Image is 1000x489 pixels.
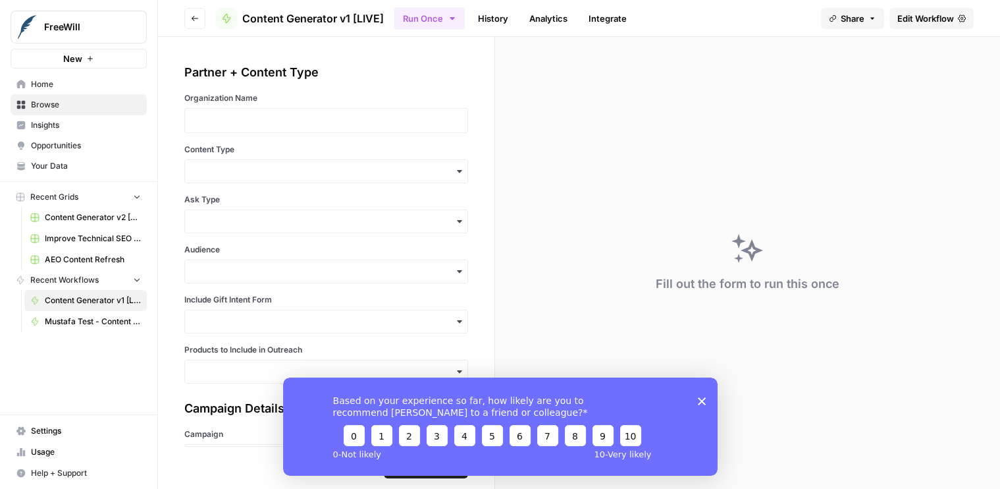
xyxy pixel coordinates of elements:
[11,11,147,43] button: Workspace: FreeWill
[184,92,468,104] label: Organization Name
[24,228,147,249] a: Improve Technical SEO for Page
[184,244,468,256] label: Audience
[841,12,864,25] span: Share
[45,316,141,328] span: Mustafa Test - Content Generator v1 [LIVE]
[11,442,147,463] a: Usage
[470,8,516,29] a: History
[45,212,141,223] span: Content Generator v2 [DRAFT] Test
[11,156,147,177] a: Your Data
[31,446,141,458] span: Usage
[31,467,141,479] span: Help + Support
[45,254,141,266] span: AEO Content Refresh
[24,290,147,311] a: Content Generator v1 [LIVE]
[31,78,141,90] span: Home
[31,99,141,111] span: Browse
[184,428,468,440] label: Campaign
[897,12,954,25] span: Edit Workflow
[11,135,147,156] a: Opportunities
[30,191,78,203] span: Recent Grids
[31,160,141,172] span: Your Data
[24,207,147,228] a: Content Generator v2 [DRAFT] Test
[24,249,147,270] a: AEO Content Refresh
[184,344,468,356] label: Products to Include in Outreach
[31,119,141,131] span: Insights
[11,187,147,207] button: Recent Grids
[821,8,884,29] button: Share
[31,425,141,437] span: Settings
[394,7,465,30] button: Run Once
[31,140,141,152] span: Opportunities
[11,270,147,290] button: Recent Workflows
[15,15,39,39] img: FreeWill Logo
[184,63,468,82] div: Partner + Content Type
[184,144,468,156] label: Content Type
[11,74,147,95] a: Home
[242,11,384,26] span: Content Generator v1 [LIVE]
[656,275,839,293] div: Fill out the form to run this once
[30,274,99,286] span: Recent Workflows
[184,194,468,206] label: Ask Type
[24,311,147,332] a: Mustafa Test - Content Generator v1 [LIVE]
[44,20,124,34] span: FreeWill
[184,294,468,306] label: Include Gift Intent Form
[11,463,147,484] button: Help + Support
[45,295,141,306] span: Content Generator v1 [LIVE]
[11,115,147,136] a: Insights
[63,52,82,65] span: New
[521,8,575,29] a: Analytics
[11,49,147,69] button: New
[216,8,384,29] a: Content Generator v1 [LIVE]
[184,399,468,418] div: Campaign Details
[283,378,718,476] iframe: Survey from AirOps
[11,420,147,442] a: Settings
[581,8,635,29] a: Integrate
[11,94,147,115] a: Browse
[45,233,141,244] span: Improve Technical SEO for Page
[889,8,974,29] a: Edit Workflow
